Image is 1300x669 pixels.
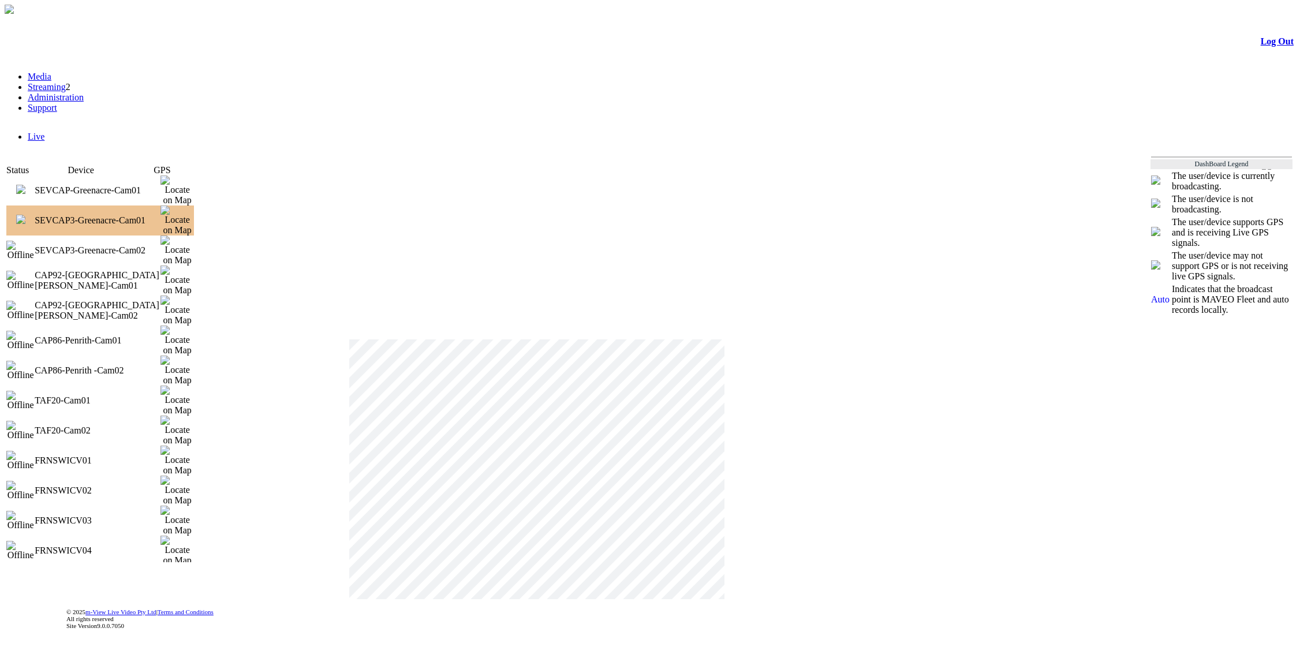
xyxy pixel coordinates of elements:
[28,92,84,102] a: Administration
[16,216,25,226] a: 0 viewers
[1151,175,1160,185] img: miniPlay.png
[6,271,35,290] img: Offline
[16,185,25,194] img: miniPlay.png
[6,241,35,260] img: Offline
[12,602,58,636] img: DigiCert Secured Site Seal
[28,132,44,141] a: Live
[160,326,194,356] img: Locate on Map
[85,608,156,615] a: m-View Live Video Pty Ltd
[160,175,194,205] img: Locate on Map
[158,608,214,615] a: Terms and Conditions
[160,236,194,266] img: Locate on Map
[1099,161,1239,170] span: Welcome, [PERSON_NAME] (Administrator)
[35,536,160,566] td: FRNSWICV04
[97,622,124,629] span: 9.0.0.7050
[35,416,160,446] td: TAF20-Cam02
[160,506,194,536] img: Locate on Map
[1151,199,1160,208] img: miniNoPlay.png
[68,165,139,175] td: Device
[35,506,160,536] td: FRNSWICV03
[160,386,194,416] img: Locate on Map
[35,386,160,416] td: TAF20-Cam01
[160,446,194,476] img: Locate on Map
[16,186,25,196] a: 0 viewers
[160,476,194,506] img: Locate on Map
[1151,227,1160,236] img: crosshair_blue.png
[1150,159,1292,169] td: DashBoard Legend
[16,215,25,224] img: miniPlay.png
[6,481,35,500] img: Offline
[66,82,70,92] span: 2
[35,236,160,266] td: SEVCAP3-Greenacre-Cam02
[6,541,35,560] img: Offline
[349,339,724,599] div: Video Player
[35,326,160,356] td: CAP86-Penrith-Cam01
[6,331,35,350] img: Offline
[1151,294,1170,304] span: Auto
[35,476,160,506] td: FRNSWICV02
[6,511,35,530] img: Offline
[66,622,1294,629] div: Site Version
[1171,170,1292,192] td: The user/device is currently broadcasting.
[6,451,35,470] img: Offline
[28,82,66,92] a: Streaming
[160,296,194,326] img: Locate on Map
[160,416,194,446] img: Locate on Map
[6,361,35,380] img: Offline
[6,391,35,410] img: Offline
[1151,260,1160,270] img: crosshair_gray.png
[160,356,194,386] img: Locate on Map
[1261,36,1294,46] a: Log Out
[66,608,1294,629] div: © 2025 | All rights reserved
[1171,283,1292,316] td: Indicates that the broadcast point is MAVEO Fleet and auto records locally.
[35,296,160,326] td: CAP92-St Andrews-Cam02
[35,205,160,236] td: SEVCAP3-Greenacre-Cam01
[6,421,35,440] img: Offline
[35,356,160,386] td: CAP86-Penrith -Cam02
[6,301,35,320] img: Offline
[1171,216,1292,249] td: The user/device supports GPS and is receiving Live GPS signals.
[1171,250,1292,282] td: The user/device may not support GPS or is not receiving live GPS signals.
[160,266,194,296] img: Locate on Map
[160,536,194,566] img: Locate on Map
[28,72,51,81] a: Media
[35,175,160,205] td: SEVCAP-Greenacre-Cam01
[5,5,14,14] img: arrow-3.png
[6,165,68,175] td: Status
[35,446,160,476] td: FRNSWICV01
[139,165,185,175] td: GPS
[35,266,160,296] td: CAP92-St Andrews-Cam01
[1171,193,1292,215] td: The user/device is not broadcasting.
[28,103,57,113] a: Support
[160,205,194,236] img: Locate on Map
